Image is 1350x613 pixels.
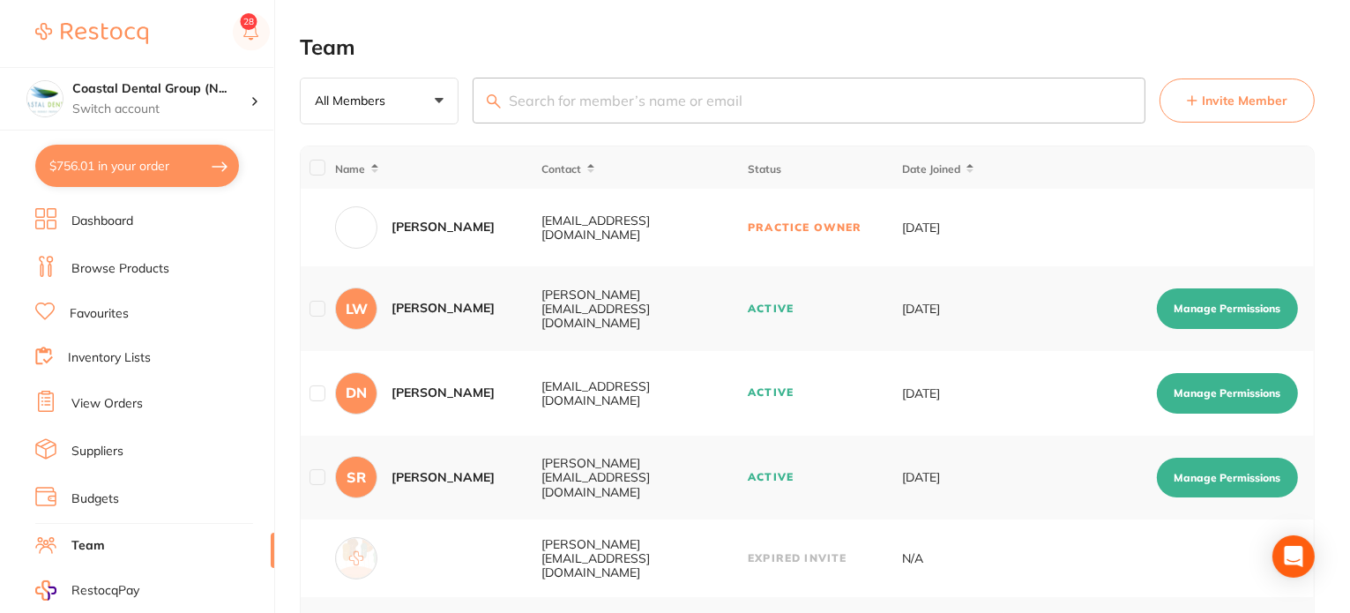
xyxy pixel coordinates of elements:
input: Search for member’s name or email [473,78,1145,123]
span: Contact [541,162,581,176]
td: [DATE] [901,266,1004,351]
div: [PERSON_NAME][EMAIL_ADDRESS][DOMAIN_NAME] [541,537,746,579]
div: [EMAIL_ADDRESS][DOMAIN_NAME] [541,379,746,407]
button: Manage Permissions [1157,373,1298,414]
a: Dashboard [71,213,133,230]
div: [PERSON_NAME] [392,300,495,318]
a: Browse Products [71,260,169,278]
span: Date Joined [902,162,960,176]
td: Practice Owner [747,189,901,266]
div: [PERSON_NAME][EMAIL_ADDRESS][DOMAIN_NAME] [541,456,746,498]
td: Active [747,266,901,351]
div: LW [335,288,377,330]
span: Status [748,162,781,176]
a: Favourites [70,305,129,323]
div: Open Intercom Messenger [1272,535,1315,578]
img: RestocqPay [35,580,56,601]
div: [PERSON_NAME][EMAIL_ADDRESS][DOMAIN_NAME] [541,288,746,330]
td: [DATE] [901,436,1004,520]
div: [EMAIL_ADDRESS][DOMAIN_NAME] [541,213,746,242]
a: Suppliers [71,443,123,460]
a: View Orders [71,395,143,413]
td: [DATE] [901,351,1004,436]
td: Expired Invite [747,520,901,597]
button: Manage Permissions [1157,288,1298,329]
div: SS [335,206,377,249]
a: Restocq Logo [35,13,148,54]
a: RestocqPay [35,580,139,601]
a: Inventory Lists [68,349,151,367]
img: Coastal Dental Group (Newcastle) [27,81,63,116]
span: Invite Member [1202,92,1287,109]
div: [PERSON_NAME] [392,219,495,236]
div: DN [335,372,377,415]
a: Team [71,537,105,555]
img: Restocq Logo [35,23,148,44]
h4: Coastal Dental Group (Newcastle) [72,80,250,98]
h2: Team [300,35,1315,60]
p: Switch account [72,101,250,118]
button: All Members [300,78,459,125]
td: Active [747,436,901,520]
div: [PERSON_NAME] [392,469,495,487]
td: N/A [901,520,1004,597]
span: RestocqPay [71,582,139,600]
p: All Members [315,93,392,108]
button: $756.01 in your order [35,145,239,187]
button: Invite Member [1160,78,1315,123]
div: SR [335,456,377,498]
div: [PERSON_NAME] [392,385,495,402]
span: Name [335,162,365,176]
td: [DATE] [901,189,1004,266]
td: Active [747,351,901,436]
button: Manage Permissions [1157,458,1298,498]
a: Budgets [71,490,119,508]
